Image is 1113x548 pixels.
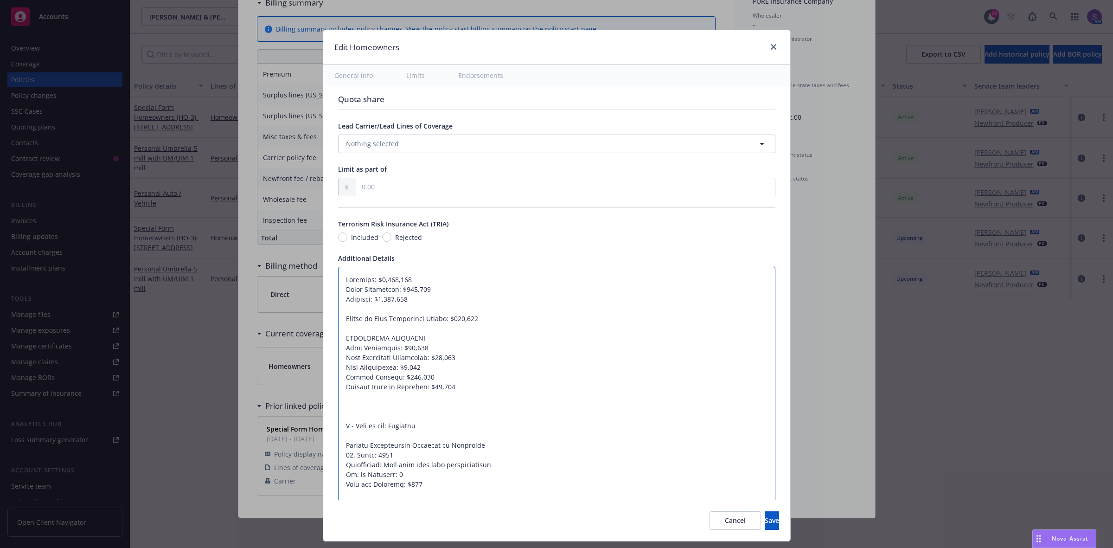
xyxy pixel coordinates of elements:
[725,516,746,525] span: Cancel
[338,254,395,263] span: Additional Details
[356,178,775,196] input: 0.00
[323,65,384,86] button: General info
[346,139,399,148] span: Nothing selected
[1052,535,1088,542] span: Nova Assist
[338,122,453,130] span: Lead Carrier/Lead Lines of Coverage
[334,41,399,53] h1: Edit Homeowners
[382,232,391,242] input: Rejected
[1033,530,1044,548] div: Drag to move
[338,219,448,228] span: Terrorism Risk Insurance Act (TRIA)
[338,135,775,153] button: Nothing selected
[351,232,378,242] span: Included
[338,165,387,174] span: Limit as part of
[395,232,422,242] span: Rejected
[338,232,347,242] input: Included
[1032,529,1096,548] button: Nova Assist
[395,65,436,86] button: Limits
[710,511,761,530] button: Cancel
[338,93,775,105] div: Quota share
[447,65,514,86] button: Endorsements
